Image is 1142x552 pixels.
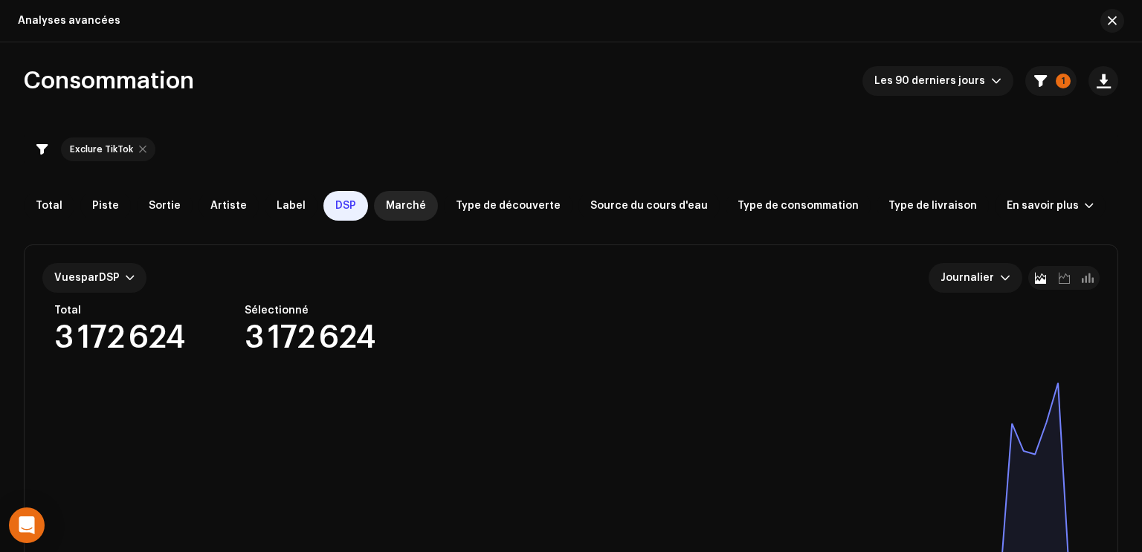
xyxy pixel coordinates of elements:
span: Source du cours d'eau [590,200,708,212]
span: Label [277,200,306,212]
div: Sélectionné [245,305,375,316]
span: Type de découverte [456,200,561,212]
p-badge: 1 [1056,74,1071,88]
button: 1 [1025,66,1077,96]
div: dropdown trigger [991,66,1001,96]
span: Marché [386,200,426,212]
span: Les 90 derniers jours [874,66,991,96]
span: Type de livraison [888,200,977,212]
span: Journalier [941,263,1000,293]
div: Open Intercom Messenger [9,507,45,543]
div: dropdown trigger [1000,263,1010,293]
span: Type de consommation [738,200,859,212]
span: DSP [335,200,356,212]
div: En savoir plus [1007,200,1079,212]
